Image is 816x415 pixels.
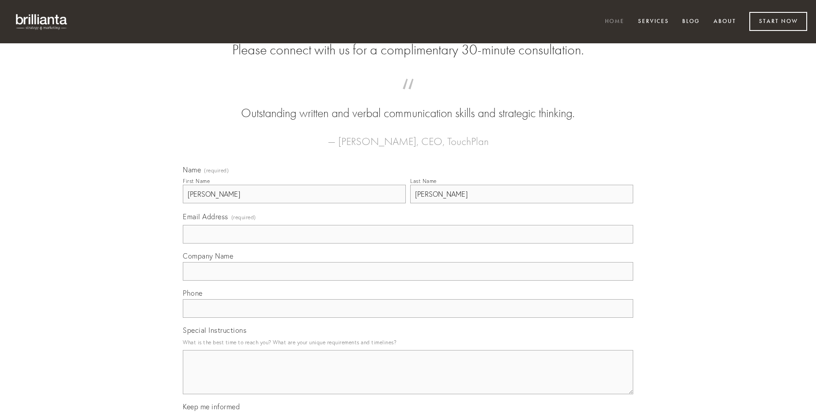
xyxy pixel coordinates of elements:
[708,15,742,29] a: About
[197,122,619,150] figcaption: — [PERSON_NAME], CEO, TouchPlan
[231,211,256,223] span: (required)
[632,15,675,29] a: Services
[9,9,75,34] img: brillianta - research, strategy, marketing
[204,168,229,173] span: (required)
[676,15,706,29] a: Blog
[183,336,633,348] p: What is the best time to reach you? What are your unique requirements and timelines?
[183,212,228,221] span: Email Address
[183,402,240,411] span: Keep me informed
[183,42,633,58] h2: Please connect with us for a complimentary 30-minute consultation.
[183,165,201,174] span: Name
[410,178,437,184] div: Last Name
[183,251,233,260] span: Company Name
[197,88,619,105] span: “
[197,88,619,122] blockquote: Outstanding written and verbal communication skills and strategic thinking.
[749,12,807,31] a: Start Now
[599,15,630,29] a: Home
[183,289,203,297] span: Phone
[183,178,210,184] div: First Name
[183,326,246,335] span: Special Instructions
